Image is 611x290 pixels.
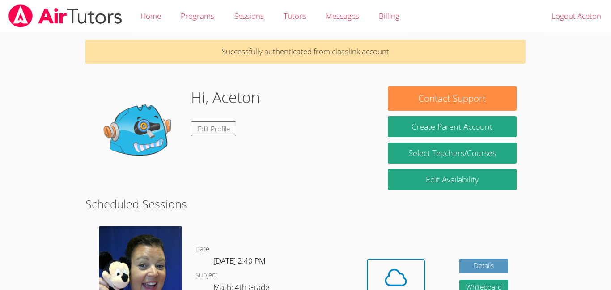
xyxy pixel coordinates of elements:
a: Select Teachers/Courses [388,143,517,164]
a: Details [459,259,509,273]
p: Successfully authenticated from classlink account [85,40,526,64]
a: Edit Availability [388,169,517,190]
a: Edit Profile [191,121,237,136]
img: default.png [94,86,184,176]
span: [DATE] 2:40 PM [213,255,266,266]
button: Contact Support [388,86,517,111]
img: airtutors_banner-c4298cdbf04f3fff15de1276eac7730deb9818008684d7c2e4769d2f7ddbe033.png [8,4,123,27]
h1: Hi, Aceton [191,86,260,109]
button: Create Parent Account [388,116,517,137]
span: Messages [326,11,359,21]
dt: Date [195,244,209,255]
dt: Subject [195,270,217,281]
h2: Scheduled Sessions [85,195,526,212]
